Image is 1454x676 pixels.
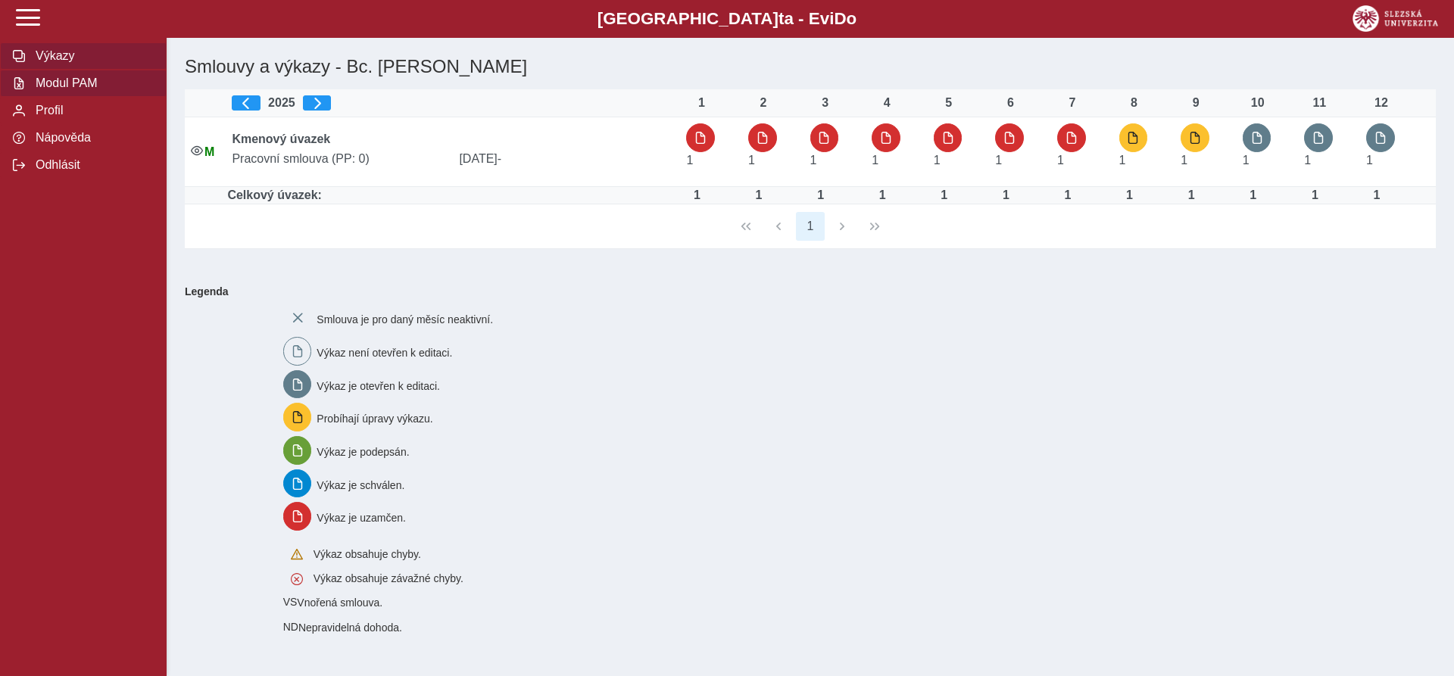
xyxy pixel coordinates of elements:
div: 6 [995,96,1025,110]
span: Výkaz je schválen. [317,478,404,491]
div: 8 [1119,96,1150,110]
h1: Smlouvy a výkazy - Bc. [PERSON_NAME] [179,50,1231,83]
div: Úvazek : 8 h / den. 40 h / týden. [806,188,836,202]
div: 9 [1181,96,1211,110]
b: [GEOGRAPHIC_DATA] a - Evi [45,9,1409,29]
div: Úvazek : 8 h / den. 40 h / týden. [1238,188,1268,202]
span: Výkaz je uzamčen. [317,512,406,524]
span: Výkaz je otevřen k editaci. [317,379,440,391]
span: Úvazek : 8 h / den. 40 h / týden. [1057,154,1064,167]
span: Úvazek : 8 h / den. 40 h / týden. [1181,154,1187,167]
b: Kmenový úvazek [232,132,330,145]
span: t [778,9,784,28]
div: Úvazek : 8 h / den. 40 h / týden. [1362,188,1392,202]
div: Úvazek : 8 h / den. 40 h / týden. [867,188,897,202]
div: Úvazek : 8 h / den. 40 h / týden. [1300,188,1330,202]
span: Nepravidelná dohoda. [298,621,402,634]
span: D [834,9,846,28]
div: Úvazek : 8 h / den. 40 h / týden. [682,188,712,202]
span: Úvazek : 8 h / den. 40 h / týden. [934,154,941,167]
td: Celkový úvazek: [226,187,680,204]
div: 2025 [232,95,674,111]
span: Výkaz obsahuje chyby. [314,548,421,560]
span: Úvazek : 8 h / den. 40 h / týden. [1366,154,1373,167]
span: Úvazek : 8 h / den. 40 h / týden. [995,154,1002,167]
div: 11 [1304,96,1334,110]
b: Legenda [179,279,1430,304]
span: Výkaz je podepsán. [317,446,409,458]
div: 4 [872,96,902,110]
span: Úvazek : 8 h / den. 40 h / týden. [686,154,693,167]
span: Úvazek : 8 h / den. 40 h / týden. [872,154,878,167]
span: Údaje souhlasí s údaji v Magionu [204,145,214,158]
div: 1 [686,96,716,110]
div: 2 [748,96,778,110]
div: 10 [1243,96,1273,110]
span: o [847,9,857,28]
span: Úvazek : 8 h / den. 40 h / týden. [748,154,755,167]
span: Odhlásit [31,158,154,172]
span: Smlouva je pro daný měsíc neaktivní. [317,313,493,326]
i: Smlouva je aktivní [191,145,203,157]
button: 1 [796,212,825,241]
span: Výkazy [31,49,154,63]
div: 5 [934,96,964,110]
div: 12 [1366,96,1396,110]
div: Úvazek : 8 h / den. 40 h / týden. [991,188,1021,202]
span: Úvazek : 8 h / den. 40 h / týden. [1304,154,1311,167]
div: 3 [810,96,841,110]
span: Profil [31,104,154,117]
div: Úvazek : 8 h / den. 40 h / týden. [1176,188,1206,202]
span: Modul PAM [31,76,154,90]
div: Úvazek : 8 h / den. 40 h / týden. [1053,188,1083,202]
span: Vnořená smlouva. [297,597,382,609]
img: logo_web_su.png [1353,5,1438,32]
span: Výkaz není otevřen k editaci. [317,347,452,359]
span: Úvazek : 8 h / den. 40 h / týden. [810,154,817,167]
span: [DATE] [453,152,680,166]
span: Úvazek : 8 h / den. 40 h / týden. [1243,154,1250,167]
div: Úvazek : 8 h / den. 40 h / týden. [744,188,774,202]
span: Úvazek : 8 h / den. 40 h / týden. [1119,154,1126,167]
span: - [498,152,501,165]
span: Smlouva vnořená do kmene [283,596,298,608]
span: Smlouva vnořená do kmene [283,621,298,633]
span: Pracovní smlouva (PP: 0) [226,152,453,166]
span: Výkaz obsahuje závažné chyby. [314,572,463,584]
div: 7 [1057,96,1087,110]
span: Nápověda [31,131,154,145]
span: Probíhají úpravy výkazu. [317,413,432,425]
div: Úvazek : 8 h / den. 40 h / týden. [1115,188,1145,202]
div: Úvazek : 8 h / den. 40 h / týden. [929,188,959,202]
